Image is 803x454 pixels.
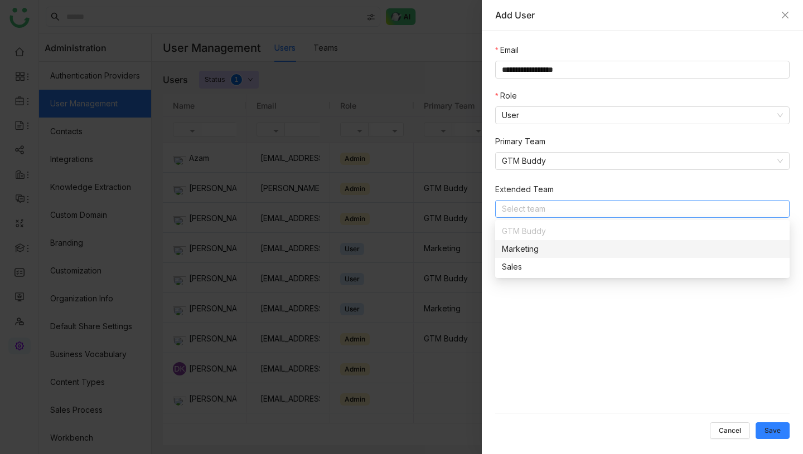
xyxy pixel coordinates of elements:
div: Sales [502,261,783,273]
button: Close [781,11,790,19]
div: GTM Buddy [502,225,783,237]
button: Cancel [710,422,750,439]
nz-option-item: GTM Buddy [495,222,790,240]
label: Extended Team [495,183,554,196]
nz-option-item: Sales [495,258,790,276]
div: Add User [495,9,775,21]
nz-select-item: GTM Buddy [502,153,783,169]
label: Email [495,44,519,56]
div: Marketing [502,243,783,255]
button: Save [756,422,790,439]
nz-select-item: User [502,107,783,124]
nz-option-item: Marketing [495,240,790,258]
label: Primary Team [495,135,545,148]
label: Role [495,90,517,102]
